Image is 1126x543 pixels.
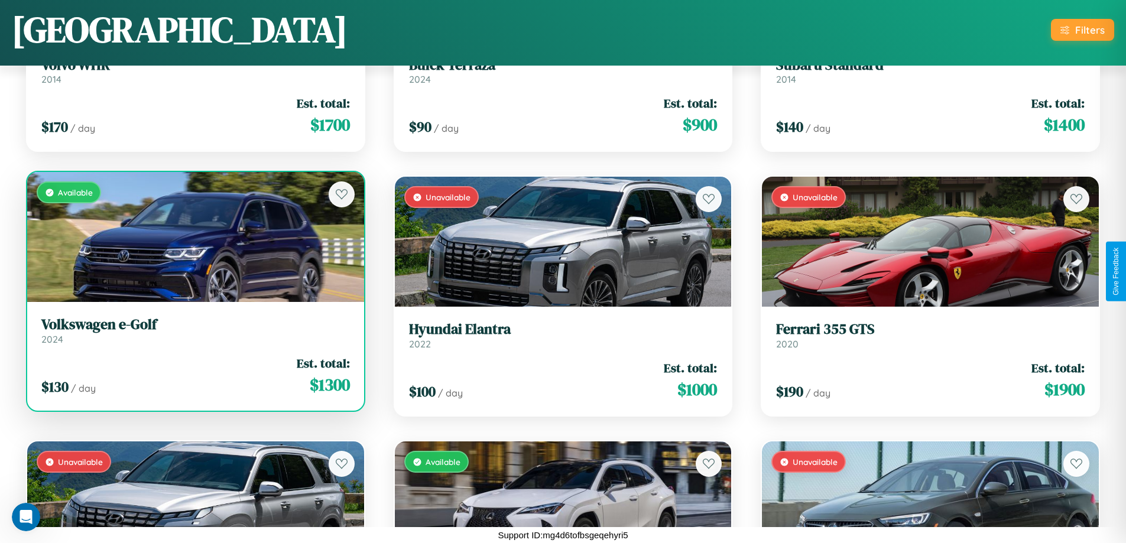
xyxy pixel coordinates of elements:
[1075,24,1105,36] div: Filters
[41,117,68,136] span: $ 170
[776,338,799,350] span: 2020
[664,95,717,112] span: Est. total:
[677,378,717,401] span: $ 1000
[1031,95,1085,112] span: Est. total:
[58,187,93,197] span: Available
[71,382,96,394] span: / day
[409,321,718,338] h3: Hyundai Elantra
[409,382,436,401] span: $ 100
[664,359,717,376] span: Est. total:
[434,122,459,134] span: / day
[41,333,63,345] span: 2024
[1112,248,1120,295] div: Give Feedback
[776,321,1085,338] h3: Ferrari 355 GTS
[58,457,103,467] span: Unavailable
[12,503,40,531] iframe: Intercom live chat
[41,73,61,85] span: 2014
[1044,378,1085,401] span: $ 1900
[409,73,431,85] span: 2024
[426,192,470,202] span: Unavailable
[793,457,838,467] span: Unavailable
[310,373,350,396] span: $ 1300
[1051,19,1114,41] button: Filters
[297,95,350,112] span: Est. total:
[70,122,95,134] span: / day
[409,338,431,350] span: 2022
[1031,359,1085,376] span: Est. total:
[409,57,718,86] a: Buick Terraza2024
[426,457,460,467] span: Available
[776,57,1085,86] a: Subaru Standard2014
[409,117,431,136] span: $ 90
[12,5,348,54] h1: [GEOGRAPHIC_DATA]
[683,113,717,136] span: $ 900
[776,321,1085,350] a: Ferrari 355 GTS2020
[776,73,796,85] span: 2014
[41,57,350,86] a: Volvo WHR2014
[41,377,69,396] span: $ 130
[41,316,350,345] a: Volkswagen e-Golf2024
[438,387,463,399] span: / day
[1044,113,1085,136] span: $ 1400
[41,316,350,333] h3: Volkswagen e-Golf
[806,387,830,399] span: / day
[776,117,803,136] span: $ 140
[409,321,718,350] a: Hyundai Elantra2022
[776,382,803,401] span: $ 190
[310,113,350,136] span: $ 1700
[498,527,628,543] p: Support ID: mg4d6tofbsgeqehyri5
[806,122,830,134] span: / day
[297,355,350,372] span: Est. total:
[793,192,838,202] span: Unavailable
